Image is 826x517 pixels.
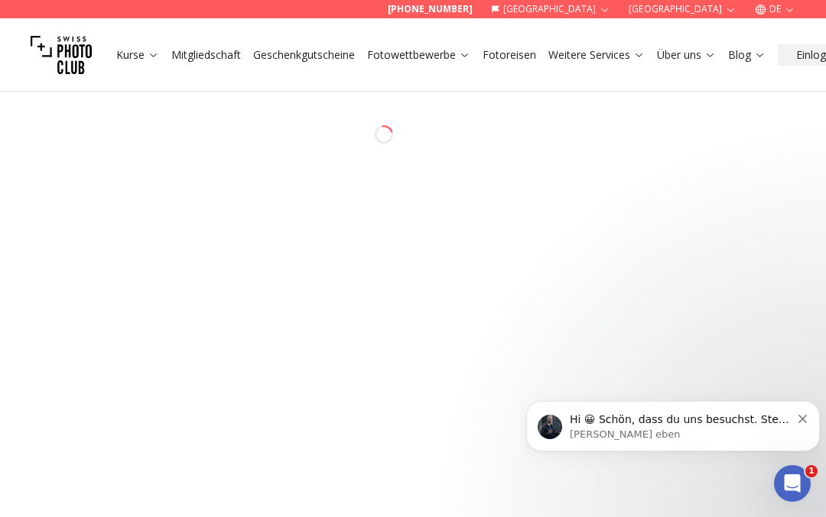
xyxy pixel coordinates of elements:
button: Blog [722,44,772,66]
button: Über uns [651,44,722,66]
button: Fotoreisen [476,44,542,66]
a: Blog [728,47,766,63]
a: Über uns [657,47,716,63]
a: [PHONE_NUMBER] [388,3,473,15]
a: Geschenkgutscheine [253,47,355,63]
iframe: Intercom notifications Nachricht [520,369,826,476]
button: Weitere Services [542,44,651,66]
a: Fotowettbewerbe [367,47,470,63]
a: Fotoreisen [483,47,536,63]
iframe: Intercom live chat [774,465,811,502]
span: 1 [805,465,818,477]
button: Geschenkgutscheine [247,44,361,66]
a: Weitere Services [548,47,645,63]
a: Mitgliedschaft [171,47,241,63]
img: Swiss photo club [31,24,92,86]
button: Mitgliedschaft [165,44,247,66]
button: Kurse [110,44,165,66]
a: Kurse [116,47,159,63]
button: Fotowettbewerbe [361,44,476,66]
